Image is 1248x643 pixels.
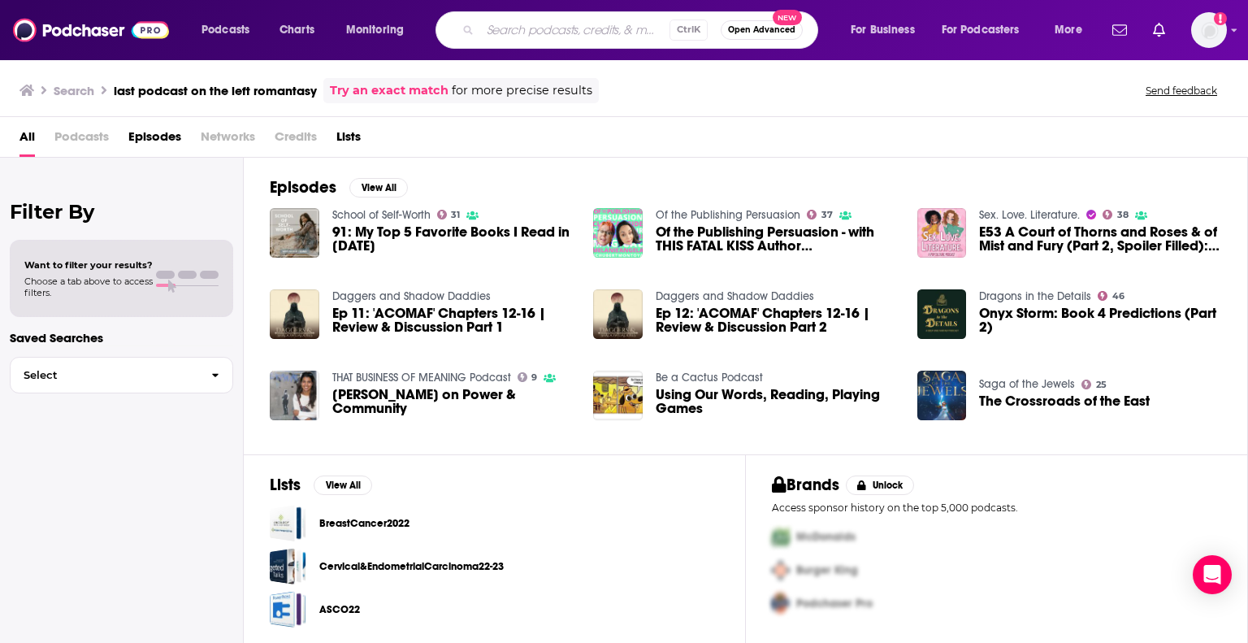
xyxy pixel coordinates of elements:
a: ASCO22 [319,601,360,619]
a: Try an exact match [330,81,448,100]
span: Charts [279,19,314,41]
a: E53 A Court of Thorns and Roses & of Mist and Fury (Part 2, Spoiler Filled): "The mandatory fairy... [979,225,1221,253]
span: Open Advanced [728,26,795,34]
span: Networks [201,124,255,157]
span: 31 [451,211,460,219]
a: 31 [437,210,461,219]
img: Of the Publishing Persuasion - with THIS FATAL KISS Author Alicia Jasinska [593,208,643,258]
a: Cervical&EndometrialCarcinoma22-23 [319,558,504,576]
a: 91: My Top 5 Favorite Books I Read in 2024 [270,208,319,258]
img: Second Pro Logo [765,554,796,587]
span: 25 [1096,381,1107,389]
span: Want to filter your results? [24,259,153,271]
h2: Filter By [10,200,233,224]
a: BreastCancer2022 [270,505,306,541]
p: Saved Searches [10,330,233,345]
span: [PERSON_NAME] on Power & Community [332,388,574,415]
span: Ep 12: 'ACOMAF' Chapters 12-16 | Review & Discussion Part 2 [656,306,898,334]
a: EpisodesView All [270,177,408,198]
span: For Podcasters [942,19,1020,41]
span: Podcasts [201,19,249,41]
a: Ep 12: 'ACOMAF' Chapters 12-16 | Review & Discussion Part 2 [593,289,643,339]
h2: Lists [270,475,301,495]
a: Show notifications dropdown [1146,16,1172,44]
button: open menu [190,17,271,43]
a: Daggers and Shadow Daddies [656,289,814,303]
span: For Business [851,19,915,41]
img: Podchaser - Follow, Share and Rate Podcasts [13,15,169,46]
a: Onyx Storm: Book 4 Predictions (Part 2) [979,306,1221,334]
button: open menu [1043,17,1103,43]
a: Saga of the Jewels [979,377,1075,391]
button: Select [10,357,233,393]
button: open menu [335,17,425,43]
span: More [1055,19,1082,41]
a: Episodes [128,124,181,157]
img: First Pro Logo [765,520,796,554]
h3: Search [54,83,94,98]
span: Ctrl K [669,20,708,41]
a: Carina Bhavnani on Power & Community [332,388,574,415]
a: Ep 11: 'ACOMAF' Chapters 12-16 | Review & Discussion Part 1 [332,306,574,334]
span: for more precise results [452,81,592,100]
h2: Brands [772,475,839,495]
a: Be a Cactus Podcast [656,371,763,384]
button: open menu [931,17,1043,43]
p: Access sponsor history on the top 5,000 podcasts. [772,502,1221,514]
span: Podchaser Pro [796,597,873,610]
a: Sex. Love. Literature. [979,208,1080,222]
a: School of Self-Worth [332,208,431,222]
span: 91: My Top 5 Favorite Books I Read in [DATE] [332,225,574,253]
a: Of the Publishing Persuasion [656,208,800,222]
button: View All [314,476,372,495]
span: Of the Publishing Persuasion - with THIS FATAL KISS Author [PERSON_NAME] [656,225,898,253]
button: Unlock [846,476,915,495]
button: open menu [839,17,935,43]
img: E53 A Court of Thorns and Roses & of Mist and Fury (Part 2, Spoiler Filled): "The mandatory fairy... [917,208,967,258]
a: Lists [336,124,361,157]
img: Carina Bhavnani on Power & Community [270,371,319,420]
div: Search podcasts, credits, & more... [451,11,834,49]
img: The Crossroads of the East [917,371,967,420]
a: ASCO22 [270,591,306,628]
span: Burger King [796,563,858,577]
button: Send feedback [1141,84,1222,98]
a: Dragons in the Details [979,289,1091,303]
span: 9 [531,374,537,381]
a: Daggers and Shadow Daddies [332,289,491,303]
a: BreastCancer2022 [319,515,409,532]
span: Select [11,370,198,380]
a: Cervical&EndometrialCarcinoma22-23 [270,548,306,584]
h3: last podcast on the left romantasy [114,83,317,98]
span: 46 [1112,293,1124,300]
a: Using Our Words, Reading, Playing Games [656,388,898,415]
a: 25 [1081,380,1107,389]
img: Third Pro Logo [765,587,796,620]
button: Open AdvancedNew [721,20,803,40]
img: Ep 11: 'ACOMAF' Chapters 12-16 | Review & Discussion Part 1 [270,289,319,339]
a: 38 [1103,210,1129,219]
a: 91: My Top 5 Favorite Books I Read in 2024 [332,225,574,253]
a: The Crossroads of the East [979,394,1150,408]
button: Show profile menu [1191,12,1227,48]
a: Show notifications dropdown [1106,16,1133,44]
img: Using Our Words, Reading, Playing Games [593,371,643,420]
a: Charts [269,17,324,43]
img: Onyx Storm: Book 4 Predictions (Part 2) [917,289,967,339]
span: Podcasts [54,124,109,157]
